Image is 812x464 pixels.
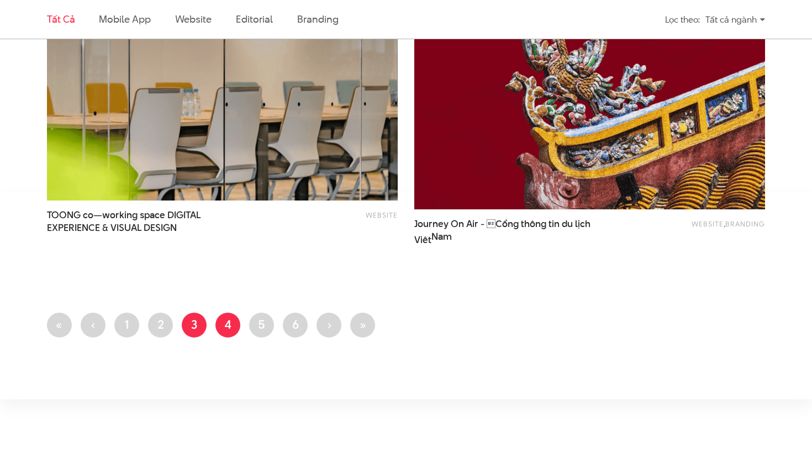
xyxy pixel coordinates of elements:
[366,210,398,220] a: Website
[47,209,240,234] a: TOONG co—working space DIGITALEXPERIENCE & VISUAL DESIGN
[692,219,724,229] a: Website
[431,230,452,243] span: Nam
[47,209,240,234] span: TOONG co—working space DIGITAL
[705,10,765,29] div: Tất cả ngành
[56,316,63,333] span: «
[414,218,607,243] span: Journey On Air - Cổng thông tin du lịch Việt
[327,316,331,333] span: ›
[283,313,308,338] a: 6
[47,12,75,26] a: Tất cả
[99,12,150,26] a: Mobile app
[215,313,240,338] a: 4
[114,313,139,338] a: 1
[148,313,173,338] a: 2
[236,12,273,26] a: Editorial
[47,222,177,234] span: EXPERIENCE & VISUAL DESIGN
[359,316,366,333] span: »
[175,12,212,26] a: Website
[725,219,765,229] a: Branding
[297,12,338,26] a: Branding
[249,313,274,338] a: 5
[91,316,96,333] span: ‹
[665,10,700,29] div: Lọc theo:
[414,218,607,243] a: Journey On Air - Cổng thông tin du lịch ViệtNam
[625,218,765,238] div: ,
